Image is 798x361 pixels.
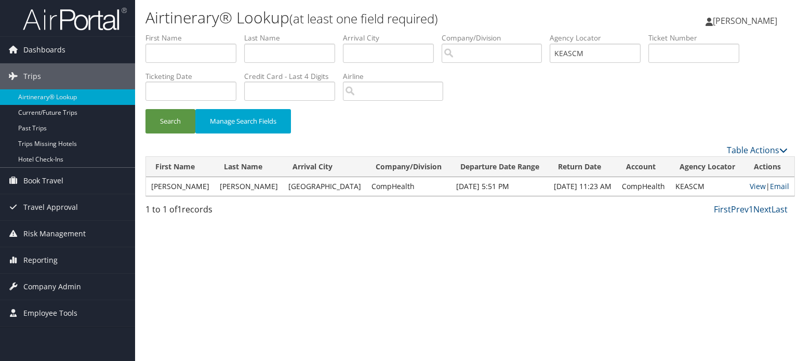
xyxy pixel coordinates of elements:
[23,300,77,326] span: Employee Tools
[145,203,295,221] div: 1 to 1 of records
[744,177,794,196] td: |
[23,194,78,220] span: Travel Approval
[283,157,366,177] th: Arrival City: activate to sort column ascending
[23,274,81,300] span: Company Admin
[714,204,731,215] a: First
[772,204,788,215] a: Last
[23,63,41,89] span: Trips
[244,71,343,82] label: Credit Card - Last 4 Digits
[23,247,58,273] span: Reporting
[195,109,291,133] button: Manage Search Fields
[23,221,86,247] span: Risk Management
[744,157,794,177] th: Actions
[23,168,63,194] span: Book Travel
[145,71,244,82] label: Ticketing Date
[750,181,766,191] a: View
[706,5,788,36] a: [PERSON_NAME]
[451,157,549,177] th: Departure Date Range: activate to sort column ascending
[215,177,283,196] td: [PERSON_NAME]
[145,7,574,29] h1: Airtinerary® Lookup
[648,33,747,43] label: Ticket Number
[670,177,744,196] td: KEASCM
[549,177,617,196] td: [DATE] 11:23 AM
[617,177,670,196] td: CompHealth
[713,15,777,26] span: [PERSON_NAME]
[749,204,753,215] a: 1
[145,33,244,43] label: First Name
[670,157,744,177] th: Agency Locator: activate to sort column ascending
[146,157,215,177] th: First Name: activate to sort column ascending
[289,10,438,27] small: (at least one field required)
[770,181,789,191] a: Email
[727,144,788,156] a: Table Actions
[753,204,772,215] a: Next
[731,204,749,215] a: Prev
[145,109,195,133] button: Search
[283,177,366,196] td: [GEOGRAPHIC_DATA]
[617,157,670,177] th: Account: activate to sort column ascending
[343,71,451,82] label: Airline
[442,33,550,43] label: Company/Division
[244,33,343,43] label: Last Name
[177,204,182,215] span: 1
[451,177,549,196] td: [DATE] 5:51 PM
[343,33,442,43] label: Arrival City
[549,157,617,177] th: Return Date: activate to sort column ascending
[550,33,648,43] label: Agency Locator
[23,37,65,63] span: Dashboards
[146,177,215,196] td: [PERSON_NAME]
[215,157,283,177] th: Last Name: activate to sort column ascending
[23,7,127,31] img: airportal-logo.png
[366,177,451,196] td: CompHealth
[366,157,451,177] th: Company/Division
